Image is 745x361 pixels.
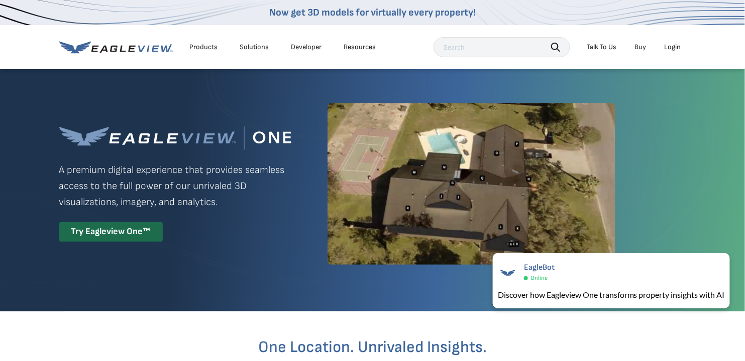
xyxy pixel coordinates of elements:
div: Resources [344,43,376,52]
div: Discover how Eagleview One transforms property insights with AI [498,289,725,301]
img: Eagleview One™ [59,126,291,150]
a: Developer [291,43,322,52]
a: Now get 3D models for virtually every property! [269,7,476,19]
div: Products [190,43,218,52]
div: Talk To Us [587,43,617,52]
h2: One Location. Unrivaled Insights. [67,339,679,355]
img: EagleBot [498,263,518,283]
p: A premium digital experience that provides seamless access to the full power of our unrivaled 3D ... [59,162,291,210]
input: Search [434,37,570,57]
div: Solutions [240,43,269,52]
div: Try Eagleview One™ [59,222,163,242]
div: Login [665,43,681,52]
span: Online [530,274,548,282]
a: Buy [635,43,647,52]
span: EagleBot [524,263,555,272]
